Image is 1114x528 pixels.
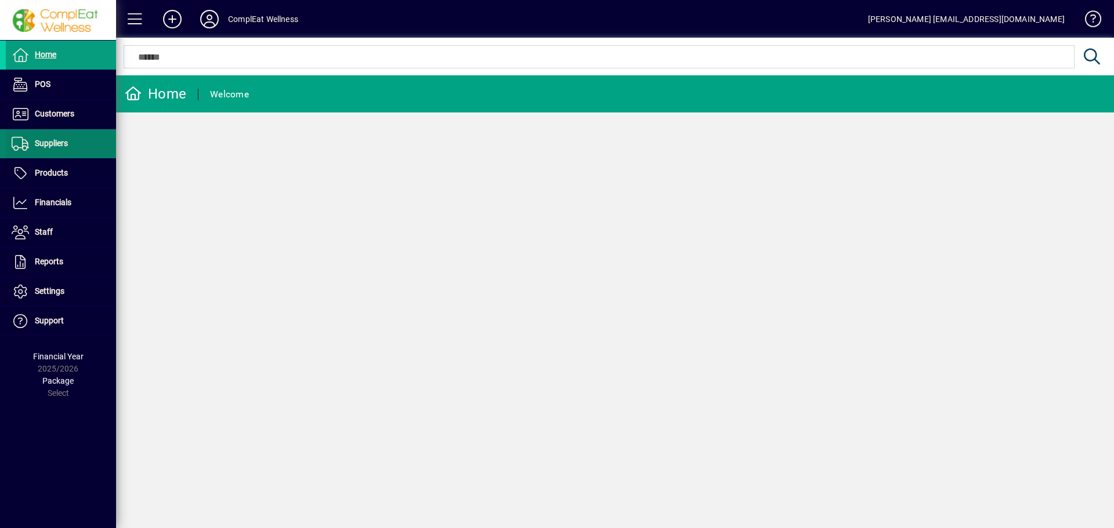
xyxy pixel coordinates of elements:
a: Financials [6,188,116,217]
button: Profile [191,9,228,30]
a: Products [6,159,116,188]
a: Knowledge Base [1076,2,1099,40]
span: Suppliers [35,139,68,148]
a: Customers [6,100,116,129]
button: Add [154,9,191,30]
a: Staff [6,218,116,247]
span: Reports [35,257,63,266]
a: Settings [6,277,116,306]
span: Package [42,376,74,385]
a: POS [6,70,116,99]
span: Staff [35,227,53,236]
span: Support [35,316,64,325]
a: Support [6,307,116,336]
div: ComplEat Wellness [228,10,298,28]
div: [PERSON_NAME] [EMAIL_ADDRESS][DOMAIN_NAME] [868,10,1065,28]
div: Welcome [210,85,249,104]
span: Settings [35,286,64,296]
div: Home [125,85,186,103]
span: Products [35,168,68,177]
span: POS [35,79,50,89]
a: Reports [6,247,116,276]
span: Financials [35,198,71,207]
span: Home [35,50,56,59]
span: Financial Year [33,352,84,361]
a: Suppliers [6,129,116,158]
span: Customers [35,109,74,118]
